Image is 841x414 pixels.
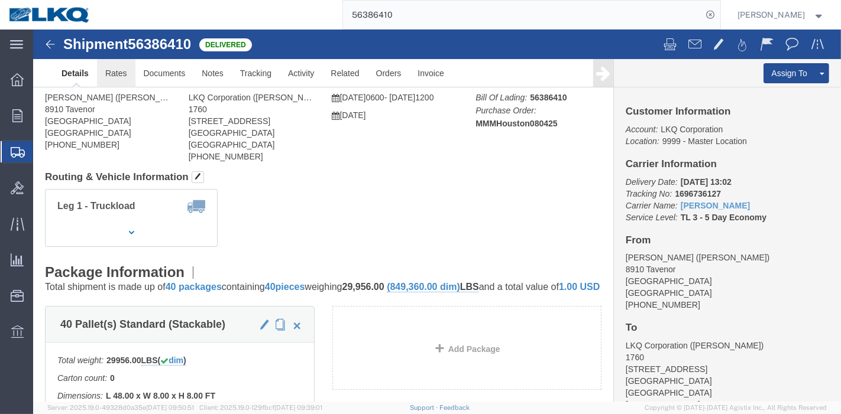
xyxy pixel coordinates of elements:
[343,1,703,29] input: Search for shipment number, reference number
[8,6,91,24] img: logo
[738,8,825,22] button: [PERSON_NAME]
[199,404,322,411] span: Client: 2025.19.0-129fbcf
[738,8,806,21] span: Praveen Nagaraj
[645,403,827,413] span: Copyright © [DATE]-[DATE] Agistix Inc., All Rights Reserved
[439,404,470,411] a: Feedback
[410,404,439,411] a: Support
[274,404,322,411] span: [DATE] 09:39:01
[47,404,194,411] span: Server: 2025.19.0-49328d0a35e
[33,30,841,402] iframe: FS Legacy Container
[146,404,194,411] span: [DATE] 09:50:51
